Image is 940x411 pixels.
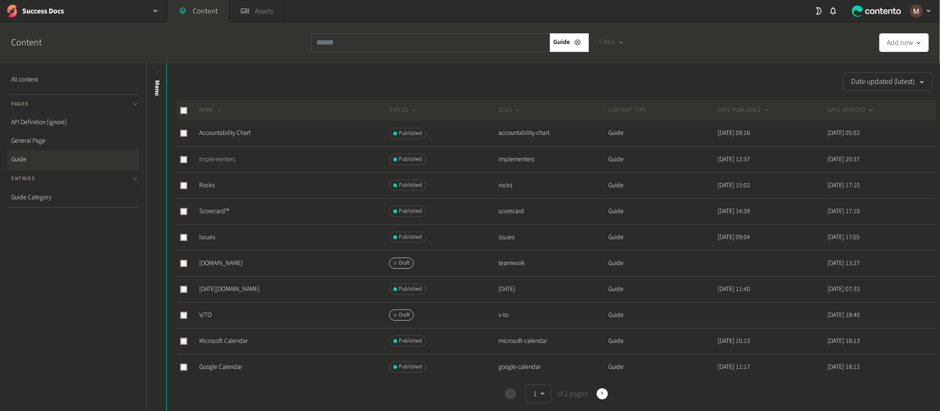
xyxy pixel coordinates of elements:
time: [DATE] 10:13 [718,336,750,346]
time: [DATE] 11:17 [718,362,750,372]
button: DATE PUBLISHED [718,106,770,115]
span: Published [399,155,422,164]
td: Guide [608,302,717,328]
time: [DATE] 17:10 [827,181,860,190]
span: Guide [554,38,570,47]
button: Filters [593,33,632,52]
a: Guide Category [7,188,139,207]
button: Date updated (latest) [843,72,933,91]
img: Success Docs [6,5,19,18]
a: [DATE][DOMAIN_NAME] [199,285,259,294]
span: Published [399,181,422,190]
img: Marinel G [910,5,923,18]
span: Entries [11,175,35,183]
th: CONTENT TYPE [608,100,717,120]
td: Guide [608,328,717,354]
time: [DATE] 12:37 [718,155,750,164]
td: accountability-chart [498,120,608,146]
td: microsoft-calendar [498,328,608,354]
a: All content [7,70,139,89]
td: Guide [608,276,717,302]
time: [DATE] 14:39 [718,207,750,216]
h2: Success Docs [22,6,64,17]
span: Published [399,285,422,293]
time: [DATE] 13:27 [827,259,860,268]
span: Published [399,207,422,215]
span: Published [399,233,422,241]
td: rocks [498,172,608,198]
td: Guide [608,224,717,250]
a: General Page [7,132,139,150]
a: V/TO [199,310,212,320]
h2: Content [11,36,63,50]
time: [DATE] 18:13 [827,336,860,346]
span: Draft [399,259,410,267]
time: [DATE] 09:16 [718,128,750,138]
time: [DATE] 20:37 [827,155,860,164]
time: [DATE] 17:10 [827,207,860,216]
a: [DOMAIN_NAME] [199,259,243,268]
button: 1 [525,385,551,403]
time: [DATE] 11:40 [718,285,750,294]
td: scorecard [498,198,608,224]
span: Filters [600,38,616,47]
td: issues [498,224,608,250]
span: Draft [399,311,410,319]
span: Published [399,337,422,345]
td: Guide [608,172,717,198]
button: SLUG [499,106,522,115]
a: Issues [199,233,215,242]
td: [DATE] [498,276,608,302]
a: Guide [7,150,139,169]
td: implementers [498,146,608,172]
td: v-to [498,302,608,328]
span: of 2 pages [555,388,587,399]
time: [DATE] 07:33 [827,285,860,294]
td: Guide [608,354,717,380]
span: Menu [152,80,162,96]
time: [DATE] 17:05 [827,233,860,242]
button: DATE UPDATED [827,106,875,115]
td: google-calendar [498,354,608,380]
span: Published [399,129,422,138]
button: Add new [879,33,929,52]
a: Accountability Chart [199,128,251,138]
a: Microsoft Calendar [199,336,248,346]
button: NAME [199,106,223,115]
td: Guide [608,198,717,224]
td: Guide [608,146,717,172]
a: Scorecard™ [199,207,229,216]
time: [DATE] 18:12 [827,362,860,372]
time: [DATE] 05:02 [827,128,860,138]
time: [DATE] 15:02 [718,181,750,190]
a: Implementers [199,155,235,164]
time: [DATE] 09:04 [718,233,750,242]
span: Published [399,363,422,371]
a: Google Calendar [199,362,242,372]
td: Guide [608,120,717,146]
time: [DATE] 18:40 [827,310,860,320]
span: Pages [11,100,29,108]
button: STATUS [389,106,417,115]
td: Guide [608,250,717,276]
td: teamwork [498,250,608,276]
a: Rocks [199,181,215,190]
a: API Definition [ignore] [7,113,139,132]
